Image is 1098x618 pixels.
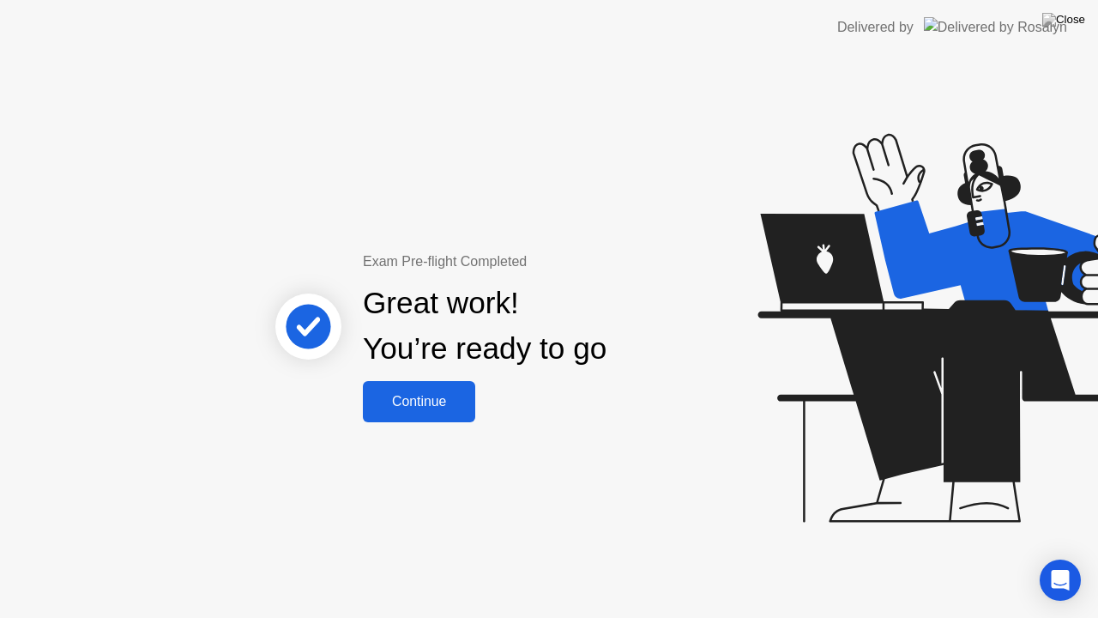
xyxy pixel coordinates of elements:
div: Great work! You’re ready to go [363,281,606,372]
div: Continue [368,394,470,409]
button: Continue [363,381,475,422]
div: Open Intercom Messenger [1040,560,1081,601]
img: Close [1042,13,1085,27]
div: Exam Pre-flight Completed [363,251,717,272]
img: Delivered by Rosalyn [924,17,1067,37]
div: Delivered by [837,17,914,38]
